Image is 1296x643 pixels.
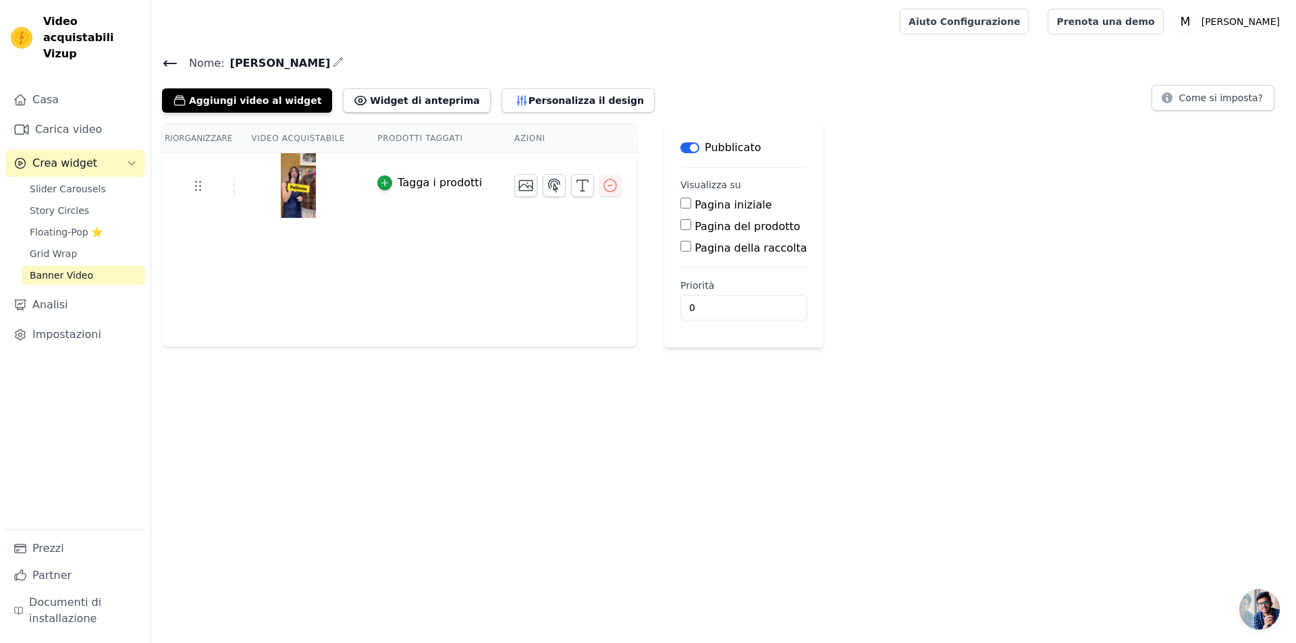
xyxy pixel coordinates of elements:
[30,182,106,196] span: Slider Carousels
[43,15,113,60] font: Video acquistabili Vizup
[30,247,77,260] span: Grid Wrap
[377,175,482,191] button: Tagga i prodotti
[1152,94,1274,107] a: Come si imposta?
[30,269,93,282] span: Banner Video
[1180,15,1190,28] text: M
[32,93,59,106] font: Casa
[5,150,145,177] button: Crea widget
[22,223,145,242] a: Floating-Pop ⭐
[32,157,97,169] font: Crea widget
[680,280,714,291] font: Priorità
[398,176,482,189] font: Tagga i prodotti
[22,266,145,285] a: Banner Video
[189,95,321,106] font: Aggiungi video al widget
[695,242,807,254] font: Pagina della raccolta
[5,116,145,143] a: Carica video
[32,569,72,582] font: Partner
[189,57,225,69] font: Nome:
[1048,9,1163,34] a: Prenota una demo
[514,134,545,143] font: Azioni
[695,220,800,233] font: Pagina del prodotto
[165,134,232,143] font: Riorganizzare
[502,88,655,113] button: Personalizza il design
[32,328,101,341] font: Impostazioni
[5,535,145,562] a: Prezzi
[377,134,462,143] font: Prodotti taggati
[5,562,145,589] a: Partner
[529,95,644,106] font: Personalizza il design
[251,134,345,143] font: Video acquistabile
[909,16,1020,27] font: Aiuto Configurazione
[1174,9,1285,34] button: M [PERSON_NAME]
[1201,16,1280,27] font: [PERSON_NAME]
[900,9,1029,34] a: Aiuto Configurazione
[1179,92,1263,103] font: Come si imposta?
[5,321,145,348] a: Impostazioni
[162,88,332,113] button: Aggiungi video al widget
[343,88,490,113] button: Widget di anteprima
[1056,16,1154,27] font: Prenota una demo
[695,198,772,211] font: Pagina iniziale
[680,179,741,190] font: Visualizza su
[1239,589,1280,630] a: Aprire la chat
[333,54,344,72] div: Modifica nome
[5,589,145,632] a: Documenti di installazione
[32,298,68,311] font: Analisi
[32,542,64,555] font: Prezzi
[705,141,761,154] font: Pubblicato
[514,174,537,197] button: Cambia miniatura
[5,86,145,113] a: Casa
[279,153,317,218] img: tn-3093da9990d94bd38bcf737f1a18ca9f.png
[5,291,145,318] a: Analisi
[30,225,103,239] span: Floating-Pop ⭐
[22,201,145,220] a: Story Circles
[11,27,32,49] img: Vizup
[22,179,145,198] a: Slider Carousels
[22,244,145,263] a: Grid Wrap
[1152,85,1274,111] button: Come si imposta?
[35,123,102,136] font: Carica video
[370,95,479,106] font: Widget di anteprima
[29,596,101,625] font: Documenti di installazione
[230,57,331,69] font: [PERSON_NAME]
[30,204,89,217] span: Story Circles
